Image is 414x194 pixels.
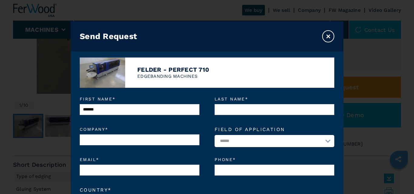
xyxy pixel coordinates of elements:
[215,127,334,132] label: Field of application
[215,165,334,176] input: Phone*
[80,58,125,88] img: image
[80,165,199,176] input: Email*
[322,30,334,42] button: ×
[137,73,209,80] p: EDGEBANDING MACHINES
[137,66,209,73] h4: FELDER - PERFECT 710
[80,188,199,192] label: Country
[215,97,334,101] em: Last name
[80,104,199,115] input: First name*
[80,31,137,41] h3: Send Request
[80,127,199,131] em: Company
[80,134,199,145] input: Company*
[80,97,199,101] em: First name
[80,157,199,162] em: Email
[215,157,334,162] em: Phone
[215,104,334,115] input: Last name*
